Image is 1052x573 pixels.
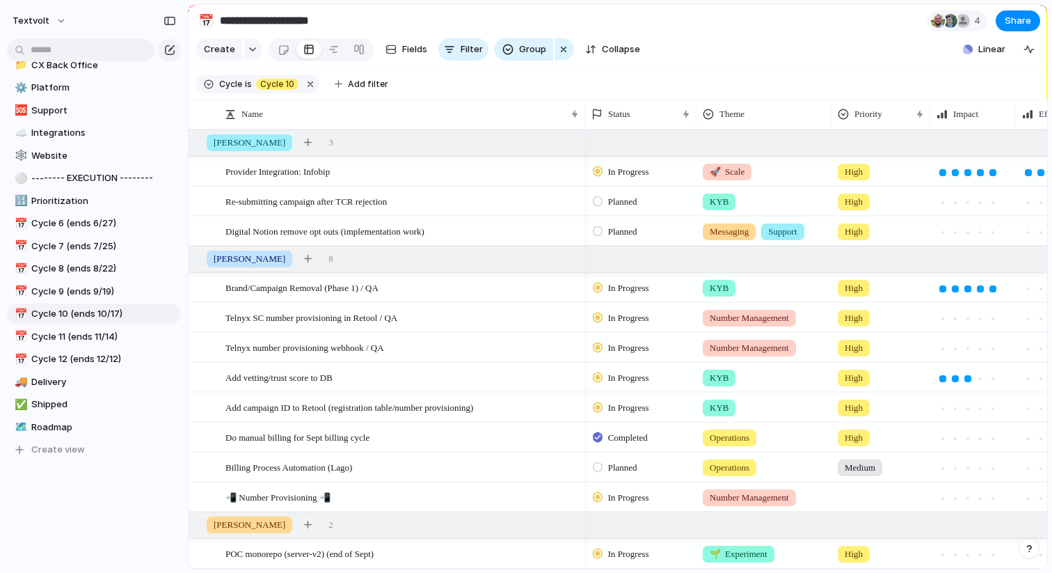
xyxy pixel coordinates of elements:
span: In Progress [608,491,649,505]
span: High [845,547,863,561]
span: is [245,78,252,91]
span: Platform [31,81,176,95]
div: 📅 [15,283,24,299]
a: 📅Cycle 9 (ends 9/19) [7,281,181,302]
button: 🆘 [13,104,26,118]
div: 🔢Prioritization [7,191,181,212]
button: 📁 [13,58,26,72]
span: Digital Notion remove opt outs (implementation work) [225,223,424,239]
span: Telnyx number provisioning webhook / QA [225,339,384,355]
span: Name [241,107,263,121]
div: 🗺️Roadmap [7,417,181,438]
span: Support [768,225,797,239]
button: Cycle 10 [253,77,301,92]
button: 🗺️ [13,421,26,434]
div: 📅 [15,329,24,345]
a: ⚙️Platform [7,77,181,98]
div: 📅 [15,352,24,368]
span: Prioritization [31,194,176,208]
span: Planned [608,195,637,209]
span: High [845,281,863,295]
span: Operations [710,431,749,445]
span: In Progress [608,311,649,325]
button: 📅 [13,285,26,299]
span: Do manual billing for Sept billing cycle [225,429,369,445]
div: 🗺️ [15,419,24,435]
button: 📅 [195,10,217,32]
span: High [845,225,863,239]
div: ✅ [15,397,24,413]
span: Completed [608,431,648,445]
span: In Progress [608,401,649,415]
span: In Progress [608,165,649,179]
span: Delivery [31,375,176,389]
span: Status [608,107,630,121]
span: Roadmap [31,421,176,434]
button: 📅 [13,352,26,366]
button: Filter [438,38,488,61]
span: Number Management [710,311,789,325]
button: 📅 [13,262,26,276]
button: is [242,77,255,92]
span: In Progress [608,281,649,295]
span: Integrations [31,126,176,140]
span: Planned [608,461,637,475]
span: CX Back Office [31,58,176,72]
span: [PERSON_NAME] [214,518,285,532]
a: 📅Cycle 8 (ends 8/22) [7,258,181,279]
div: 📅 [15,216,24,232]
span: Operations [710,461,749,475]
button: 📅 [13,330,26,344]
a: 📅Cycle 12 (ends 12/12) [7,349,181,370]
a: 📅Cycle 10 (ends 10/17) [7,304,181,324]
span: Add vetting/trust score to DB [225,369,333,385]
span: Add filter [348,78,388,91]
div: 📁 [15,57,24,73]
a: 📁CX Back Office [7,55,181,76]
span: Cycle 7 (ends 7/25) [31,240,176,253]
span: Theme [719,107,744,121]
span: [PERSON_NAME] [214,136,285,150]
div: 🚚 [15,374,24,390]
a: 📅Cycle 11 (ends 11/14) [7,327,181,347]
span: Create view [31,443,85,457]
span: Provider Integration: Infobip [225,163,330,179]
span: KYB [710,281,728,295]
div: ⚪ [15,171,24,187]
button: 📅 [13,217,26,230]
div: 🕸️ [15,148,24,164]
button: Fields [380,38,433,61]
span: Website [31,149,176,163]
span: Priority [854,107,882,121]
button: 📅 [13,240,26,253]
button: 🚚 [13,375,26,389]
button: Linear [957,39,1011,60]
span: Cycle 9 (ends 9/19) [31,285,176,299]
button: Share [996,10,1040,31]
button: Group [494,38,553,61]
a: 📅Cycle 6 (ends 6/27) [7,213,181,234]
a: 🆘Support [7,100,181,121]
span: 2 [328,518,333,532]
div: 🚚Delivery [7,372,181,393]
div: 🔢 [15,193,24,209]
span: 4 [974,14,985,28]
button: Collapse [580,38,646,61]
button: 📅 [13,307,26,321]
div: ⚙️ [15,80,24,96]
span: 🚀 [710,166,721,177]
a: ✅Shipped [7,394,181,415]
span: Cycle [219,78,242,91]
span: Impact [953,107,978,121]
span: Planned [608,225,637,239]
button: ⚪ [13,171,26,185]
span: Cycle 8 (ends 8/22) [31,262,176,276]
div: ⚪-------- EXECUTION -------- [7,168,181,189]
